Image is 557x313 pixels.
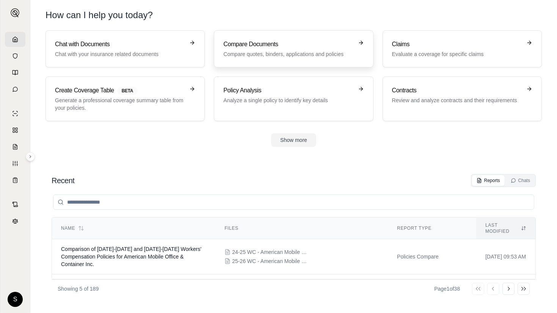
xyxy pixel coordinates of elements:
span: Comparison of 2024-2025 and 2025-2026 Workers' Compensation Policies for American Mobile Office &... [61,246,201,267]
a: Home [5,32,25,47]
p: Showing 5 of 189 [58,285,99,293]
div: Chats [511,178,530,184]
p: Chat with your insurance related documents [55,50,185,58]
th: Report Type [388,218,476,239]
a: Custom Report [5,156,25,171]
a: ContractsReview and analyze contracts and their requirements [383,76,542,121]
td: Policies Compare [388,239,476,274]
a: Documents Vault [5,48,25,64]
a: Single Policy [5,106,25,121]
h3: Contracts [392,86,522,95]
td: [DATE] 09:53 AM [476,239,535,274]
div: Page 1 of 38 [434,285,460,293]
a: Policy AnalysisAnalyze a single policy to identify key details [214,76,373,121]
p: Compare quotes, binders, applications and policies [223,50,353,58]
a: Policy Comparisons [5,123,25,138]
th: Files [215,218,388,239]
a: Contract Analysis [5,197,25,212]
button: Chats [506,175,535,186]
button: Reports [472,175,505,186]
a: Coverage Table [5,173,25,188]
a: Legal Search Engine [5,213,25,229]
h2: Recent [52,175,74,186]
a: Chat [5,82,25,97]
button: Expand sidebar [8,5,23,20]
a: Chat with DocumentsChat with your insurance related documents [46,30,205,67]
span: 24-25 WC - American Mobile Office, Inc..pdf [232,248,308,256]
a: Create Coverage TableBETAGenerate a professional coverage summary table from your policies. [46,76,205,121]
p: Generate a professional coverage summary table from your policies. [55,97,185,112]
button: Expand sidebar [26,152,35,161]
h3: Chat with Documents [55,40,185,49]
a: Compare DocumentsCompare quotes, binders, applications and policies [214,30,373,67]
div: Name [61,225,206,231]
button: Show more [271,133,316,147]
span: BETA [117,87,138,95]
p: Review and analyze contracts and their requirements [392,97,522,104]
td: [DATE] 09:37 AM [476,274,535,310]
h3: Create Coverage Table [55,86,185,95]
td: Policies Compare [388,274,476,310]
img: Expand sidebar [11,8,20,17]
div: Reports [477,178,500,184]
h3: Compare Documents [223,40,353,49]
span: 25-26 WC - American Mobile Office, Inc..pdf [232,257,308,265]
a: Prompt Library [5,65,25,80]
p: Analyze a single policy to identify key details [223,97,353,104]
h3: Policy Analysis [223,86,353,95]
h1: How can I help you today? [46,9,542,21]
div: S [8,292,23,307]
h3: Claims [392,40,522,49]
div: Last modified [485,222,526,234]
a: Claim Coverage [5,139,25,154]
p: Evaluate a coverage for specific claims [392,50,522,58]
a: ClaimsEvaluate a coverage for specific claims [383,30,542,67]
